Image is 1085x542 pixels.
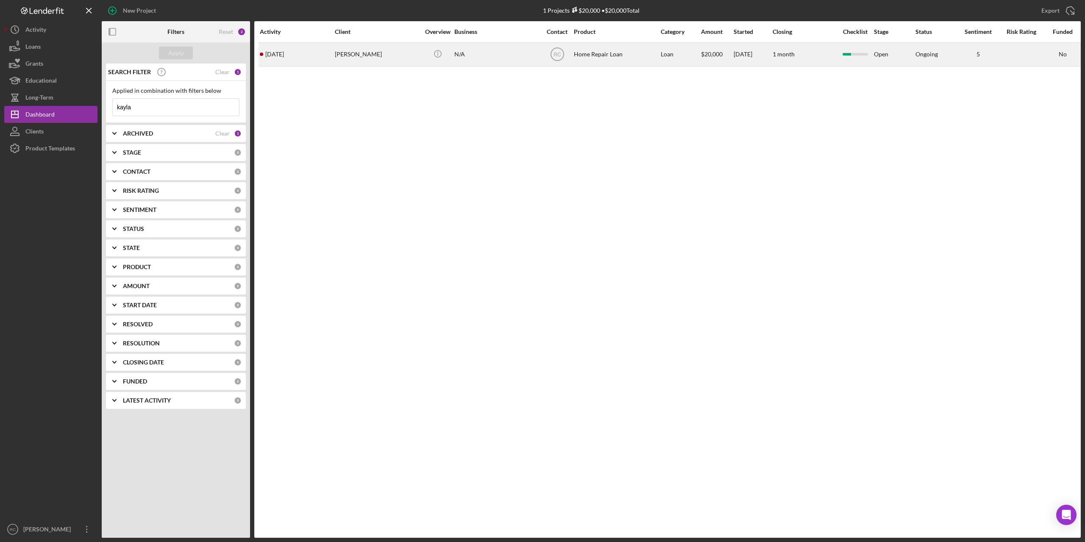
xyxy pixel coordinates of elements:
button: Loans [4,38,97,55]
div: Activity [260,28,334,35]
div: Open Intercom Messenger [1056,505,1077,525]
time: 2025-09-05 10:59 [265,51,284,58]
div: Home Repair Loan [574,43,659,66]
div: New Project [123,2,156,19]
div: 0 [234,301,242,309]
div: Long-Term [25,89,53,108]
div: No [1043,51,1082,58]
b: SENTIMENT [123,206,156,213]
div: 0 [234,397,242,404]
div: 0 [234,244,242,252]
div: Clients [25,123,44,142]
div: 0 [234,339,242,347]
div: 0 [234,378,242,385]
button: Clients [4,123,97,140]
div: Client [335,28,420,35]
div: Stage [874,28,915,35]
b: START DATE [123,302,157,309]
text: RC [554,52,561,58]
div: [PERSON_NAME] [21,521,76,540]
button: Educational [4,72,97,89]
div: Closing [773,28,836,35]
div: 0 [234,359,242,366]
div: Loan [661,43,700,66]
div: 1 Projects • $20,000 Total [543,7,640,14]
span: $20,000 [701,50,723,58]
div: Contact [541,28,573,35]
button: Dashboard [4,106,97,123]
div: 0 [234,149,242,156]
div: 0 [234,168,242,175]
b: ARCHIVED [123,130,153,137]
b: CLOSING DATE [123,359,164,366]
button: Export [1033,2,1081,19]
b: STAGE [123,149,141,156]
div: Sentiment [957,28,999,35]
div: Export [1041,2,1060,19]
div: Started [734,28,772,35]
b: RESOLVED [123,321,153,328]
button: Product Templates [4,140,97,157]
b: SEARCH FILTER [108,69,151,75]
b: CONTACT [123,168,150,175]
a: Long-Term [4,89,97,106]
div: Educational [25,72,57,91]
b: STATE [123,245,140,251]
button: New Project [102,2,164,19]
b: FUNDED [123,378,147,385]
div: [PERSON_NAME] [335,43,420,66]
div: 1 [234,130,242,137]
b: PRODUCT [123,264,151,270]
div: Loans [25,38,41,57]
div: Status [915,28,956,35]
div: Amount [701,28,733,35]
div: Product Templates [25,140,75,159]
button: Grants [4,55,97,72]
button: RC[PERSON_NAME] [4,521,97,538]
div: Grants [25,55,43,74]
div: N/A [454,43,539,66]
b: RESOLUTION [123,340,160,347]
button: Apply [159,47,193,59]
b: STATUS [123,225,144,232]
div: 0 [234,320,242,328]
div: Business [454,28,539,35]
div: Clear [215,69,230,75]
div: Category [661,28,700,35]
div: 0 [234,282,242,290]
div: Applied in combination with filters below [112,87,239,94]
div: Overview [422,28,453,35]
b: LATEST ACTIVITY [123,397,171,404]
b: AMOUNT [123,283,150,289]
div: 0 [234,225,242,233]
b: RISK RATING [123,187,159,194]
div: Clear [215,130,230,137]
div: Risk Rating [1000,28,1043,35]
div: Ongoing [915,51,938,58]
div: $20,000 [570,7,600,14]
div: 0 [234,187,242,195]
text: RC [10,527,16,532]
div: Apply [168,47,184,59]
div: [DATE] [734,43,772,66]
div: 0 [234,206,242,214]
div: 0 [234,263,242,271]
div: Dashboard [25,106,55,125]
div: Activity [25,21,46,40]
div: Funded [1043,28,1082,35]
time: 1 month [773,50,795,58]
div: Product [574,28,659,35]
button: Activity [4,21,97,38]
b: Filters [167,28,184,35]
div: Open [874,43,915,66]
div: 5 [957,51,999,58]
div: 2 [237,28,246,36]
div: Checklist [837,28,873,35]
